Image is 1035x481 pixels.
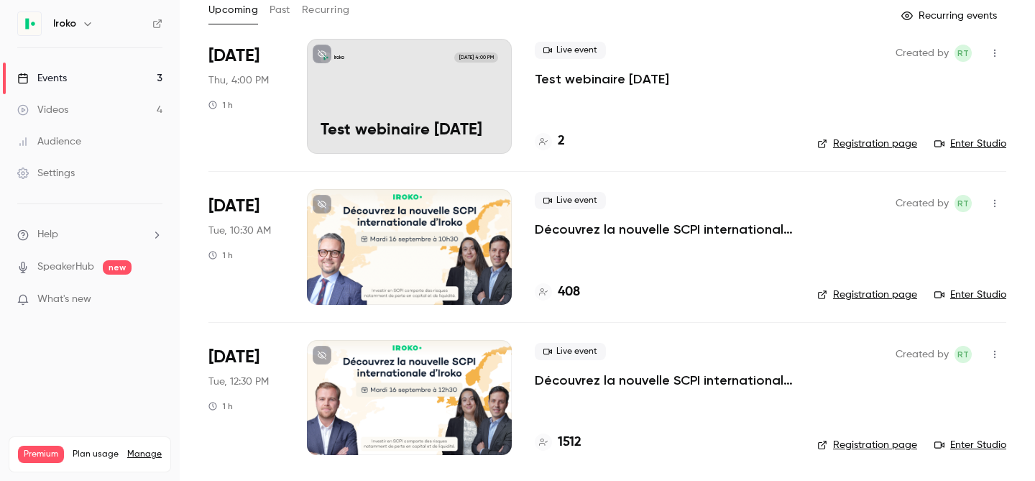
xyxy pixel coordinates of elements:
[208,400,233,412] div: 1 h
[208,195,259,218] span: [DATE]
[535,132,565,151] a: 2
[37,227,58,242] span: Help
[17,166,75,180] div: Settings
[208,189,284,304] div: Sep 16 Tue, 10:30 AM (Europe/Paris)
[896,195,949,212] span: Created by
[558,132,565,151] h4: 2
[535,70,669,88] a: Test webinaire [DATE]
[208,45,259,68] span: [DATE]
[535,192,606,209] span: Live event
[957,45,969,62] span: RT
[208,224,271,238] span: Tue, 10:30 AM
[535,372,794,389] a: Découvrez la nouvelle SCPI internationale signée [PERSON_NAME]
[18,446,64,463] span: Premium
[17,71,67,86] div: Events
[321,122,498,140] p: Test webinaire [DATE]
[954,346,972,363] span: Roxane Tranchard
[18,12,41,35] img: Iroko
[957,346,969,363] span: RT
[954,195,972,212] span: Roxane Tranchard
[53,17,76,31] h6: Iroko
[208,375,269,389] span: Tue, 12:30 PM
[103,260,132,275] span: new
[896,346,949,363] span: Created by
[535,283,580,302] a: 408
[535,433,581,452] a: 1512
[558,283,580,302] h4: 408
[73,449,119,460] span: Plan usage
[208,249,233,261] div: 1 h
[817,288,917,302] a: Registration page
[454,52,497,63] span: [DATE] 4:00 PM
[208,99,233,111] div: 1 h
[145,293,162,306] iframe: Noticeable Trigger
[17,227,162,242] li: help-dropdown-opener
[934,288,1006,302] a: Enter Studio
[535,343,606,360] span: Live event
[37,292,91,307] span: What's new
[535,221,794,238] a: Découvrez la nouvelle SCPI internationale d'Iroko
[895,4,1006,27] button: Recurring events
[17,134,81,149] div: Audience
[558,433,581,452] h4: 1512
[127,449,162,460] a: Manage
[208,340,284,455] div: Sep 16 Tue, 12:30 PM (Europe/Paris)
[934,438,1006,452] a: Enter Studio
[208,346,259,369] span: [DATE]
[817,137,917,151] a: Registration page
[896,45,949,62] span: Created by
[817,438,917,452] a: Registration page
[954,45,972,62] span: Roxane Tranchard
[37,260,94,275] a: SpeakerHub
[334,54,344,61] p: Iroko
[307,39,512,154] a: Test webinaire sept. 2025Iroko[DATE] 4:00 PMTest webinaire [DATE]
[208,73,269,88] span: Thu, 4:00 PM
[17,103,68,117] div: Videos
[957,195,969,212] span: RT
[535,42,606,59] span: Live event
[208,39,284,154] div: Sep 11 Thu, 4:00 PM (Europe/Paris)
[934,137,1006,151] a: Enter Studio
